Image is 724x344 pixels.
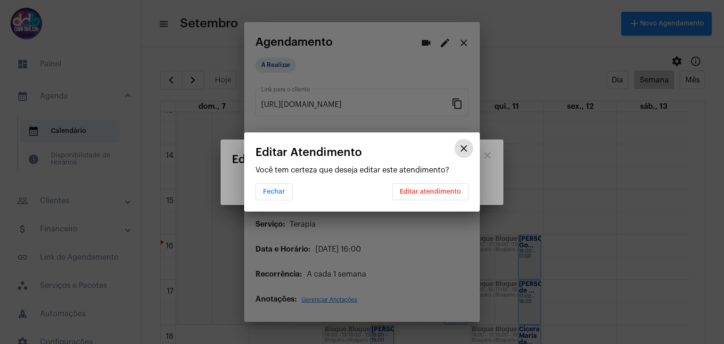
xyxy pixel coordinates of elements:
span: Fechar [263,188,285,195]
button: Editar atendimento [392,183,469,200]
span: Editar atendimento [400,188,461,195]
button: Fechar [255,183,293,200]
span: Editar Atendimento [255,146,362,158]
mat-icon: close [458,143,469,154]
p: Você tem certeza que deseja editar este atendimento? [255,166,469,174]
